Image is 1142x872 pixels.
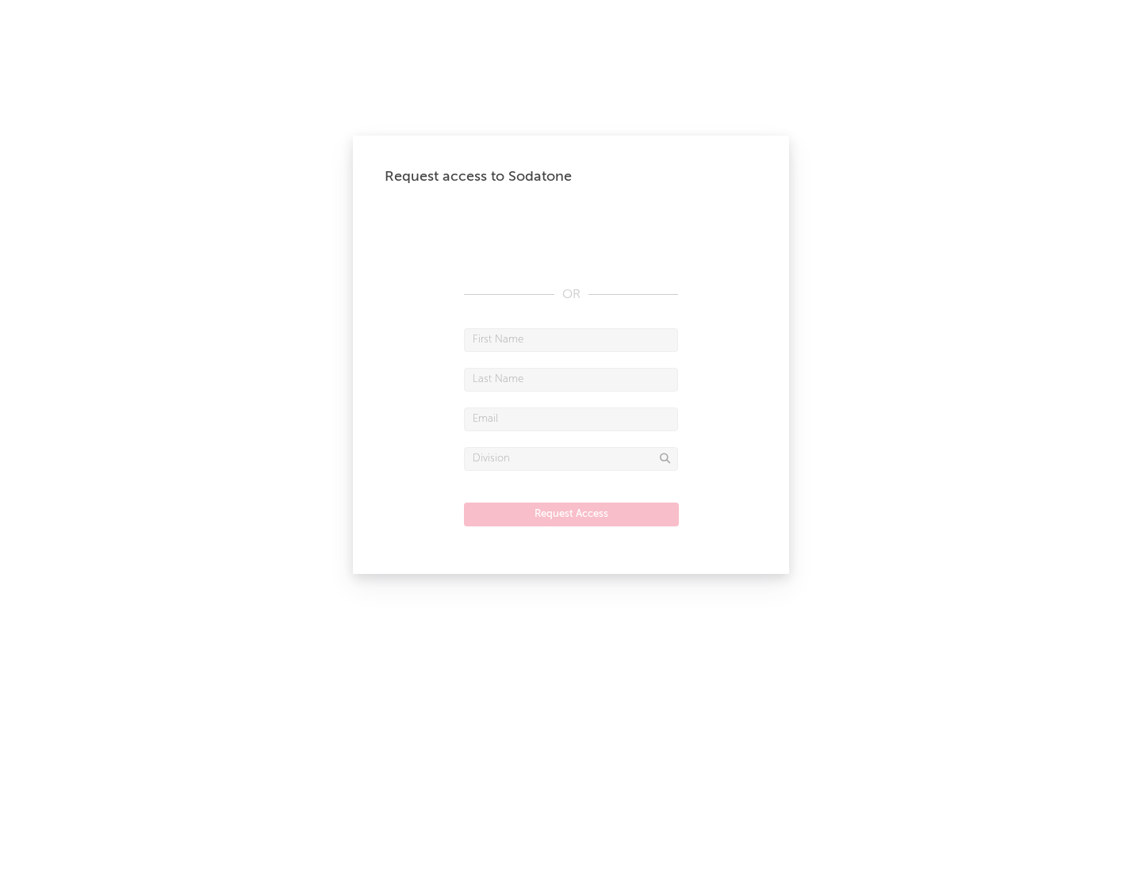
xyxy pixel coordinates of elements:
input: Email [464,407,678,431]
input: Last Name [464,368,678,392]
input: Division [464,447,678,471]
button: Request Access [464,503,679,526]
div: Request access to Sodatone [385,167,757,186]
input: First Name [464,328,678,352]
div: OR [464,285,678,304]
